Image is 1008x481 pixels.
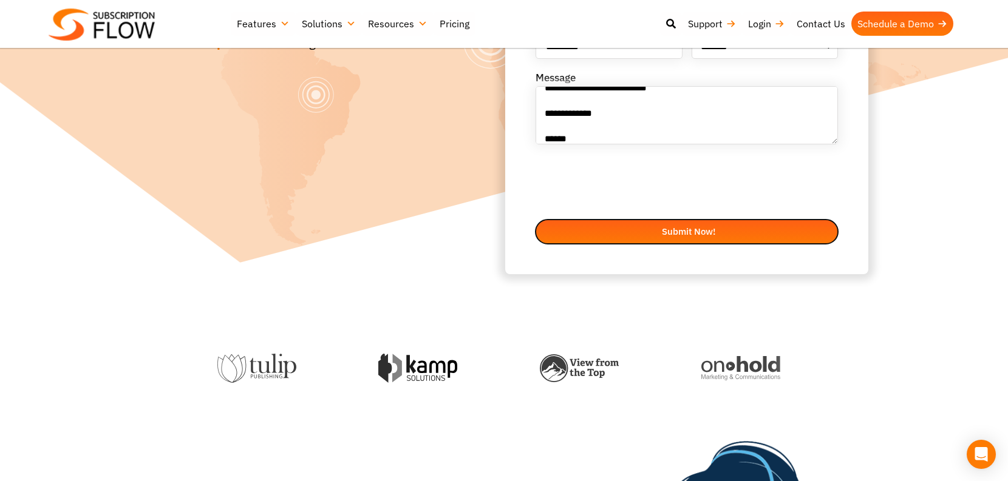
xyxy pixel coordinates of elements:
a: Schedule a Demo [851,12,953,36]
span: Submit Now! [662,227,715,236]
img: onhold-marketing [627,356,706,380]
a: Login [742,12,791,36]
label: Message [536,73,576,86]
img: view-from-the-top [466,354,545,383]
img: kamp-solution [304,354,383,382]
a: Resources [362,12,434,36]
img: Subscriptionflow [49,8,155,41]
a: Pricing [434,12,475,36]
a: Solutions [296,12,362,36]
iframe: reCAPTCHA [536,158,720,206]
span: Subscription Success [174,35,295,51]
a: Contact Us [791,12,851,36]
button: Submit Now! [536,220,838,244]
div: Open Intercom Messenger [967,440,996,469]
a: Support [682,12,742,36]
a: Features [231,12,296,36]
